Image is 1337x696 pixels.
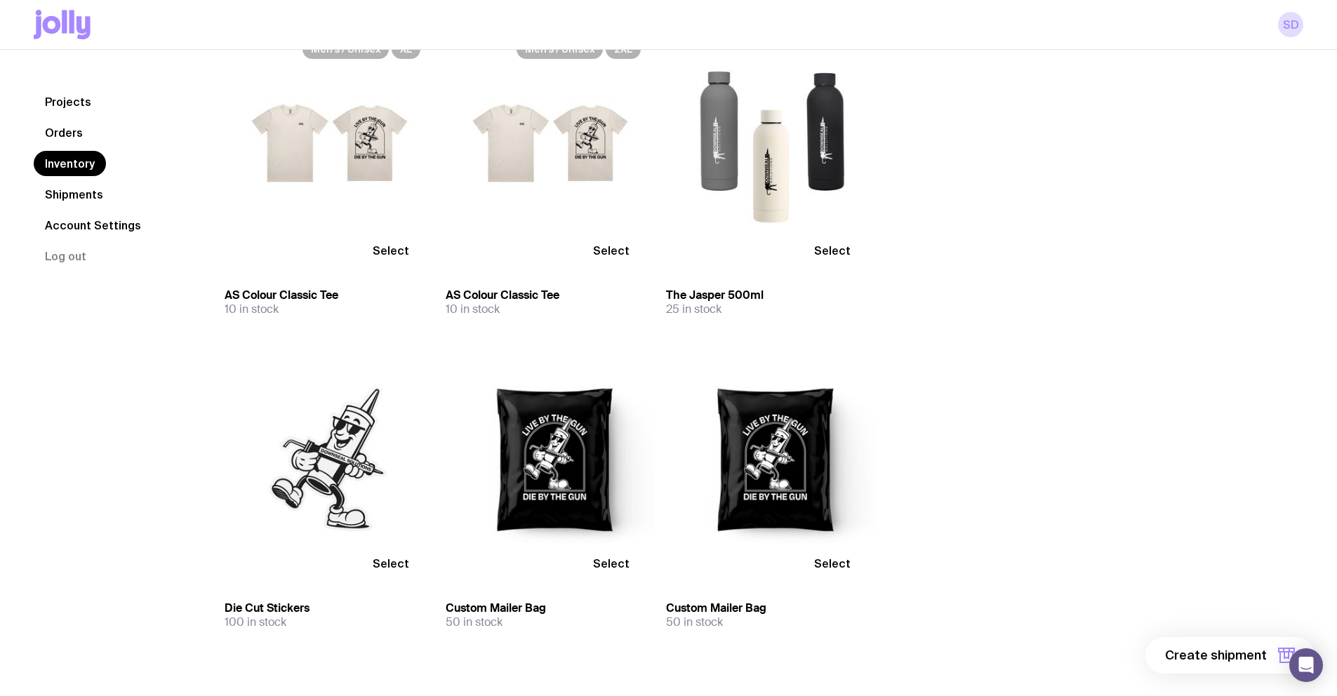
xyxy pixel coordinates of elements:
[373,243,409,257] span: Select
[225,288,434,302] h3: AS Colour Classic Tee
[225,601,434,615] h3: Die Cut Stickers
[1145,637,1315,674] button: Create shipment
[1165,647,1267,664] span: Create shipment
[666,302,721,316] span: 25 in stock
[225,615,286,629] span: 100 in stock
[34,89,102,114] a: Projects
[593,243,630,257] span: Select
[666,601,876,615] h3: Custom Mailer Bag
[446,302,500,316] span: 10 in stock
[446,288,656,302] h3: AS Colour Classic Tee
[34,213,152,238] a: Account Settings
[34,243,98,269] button: Log out
[373,556,409,570] span: Select
[593,556,630,570] span: Select
[225,302,279,316] span: 10 in stock
[34,120,94,145] a: Orders
[1289,648,1323,682] div: Open Intercom Messenger
[666,615,723,629] span: 50 in stock
[446,601,656,615] h3: Custom Mailer Bag
[1278,12,1303,37] a: SD
[814,556,851,570] span: Select
[34,182,114,207] a: Shipments
[666,288,876,302] h3: The Jasper 500ml
[814,243,851,257] span: Select
[34,151,106,176] a: Inventory
[446,615,503,629] span: 50 in stock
